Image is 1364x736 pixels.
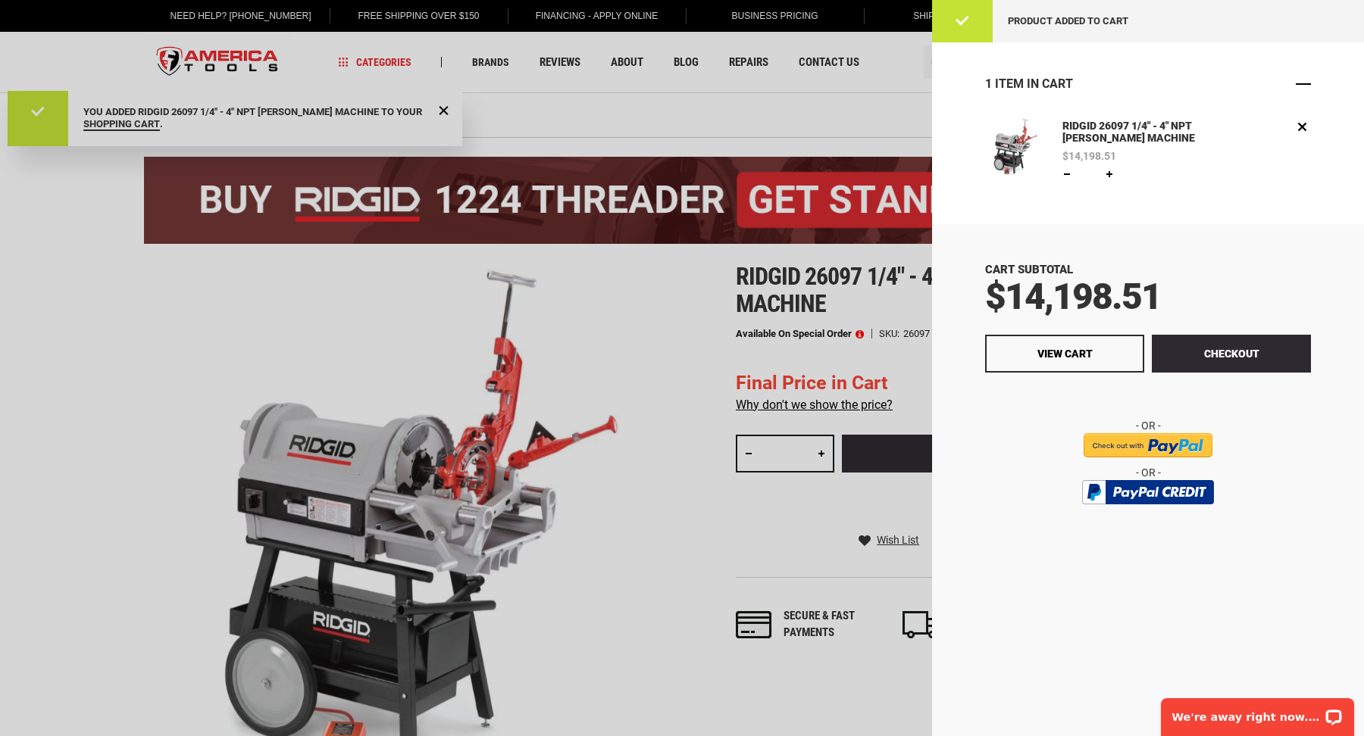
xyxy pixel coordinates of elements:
[995,76,1073,91] span: Item in Cart
[1152,335,1311,373] button: Checkout
[1151,688,1364,736] iframe: LiveChat chat widget
[1296,76,1311,92] button: Close
[1037,348,1093,360] span: View Cart
[985,263,1073,276] span: Cart Subtotal
[985,118,1044,177] img: RIDGID 26097 1/4" - 4" NPT HAMMER CHUCK MACHINE
[985,118,1044,182] a: RIDGID 26097 1/4" - 4" NPT HAMMER CHUCK MACHINE
[1059,118,1233,147] a: RIDGID 26097 1/4" - 4" NPT [PERSON_NAME] MACHINE
[985,275,1161,318] span: $14,198.51
[1091,508,1205,525] img: btn_bml_text.png
[985,335,1144,373] a: View Cart
[985,76,992,91] span: 1
[1008,15,1128,27] span: Product added to cart
[1062,151,1116,161] span: $14,198.51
